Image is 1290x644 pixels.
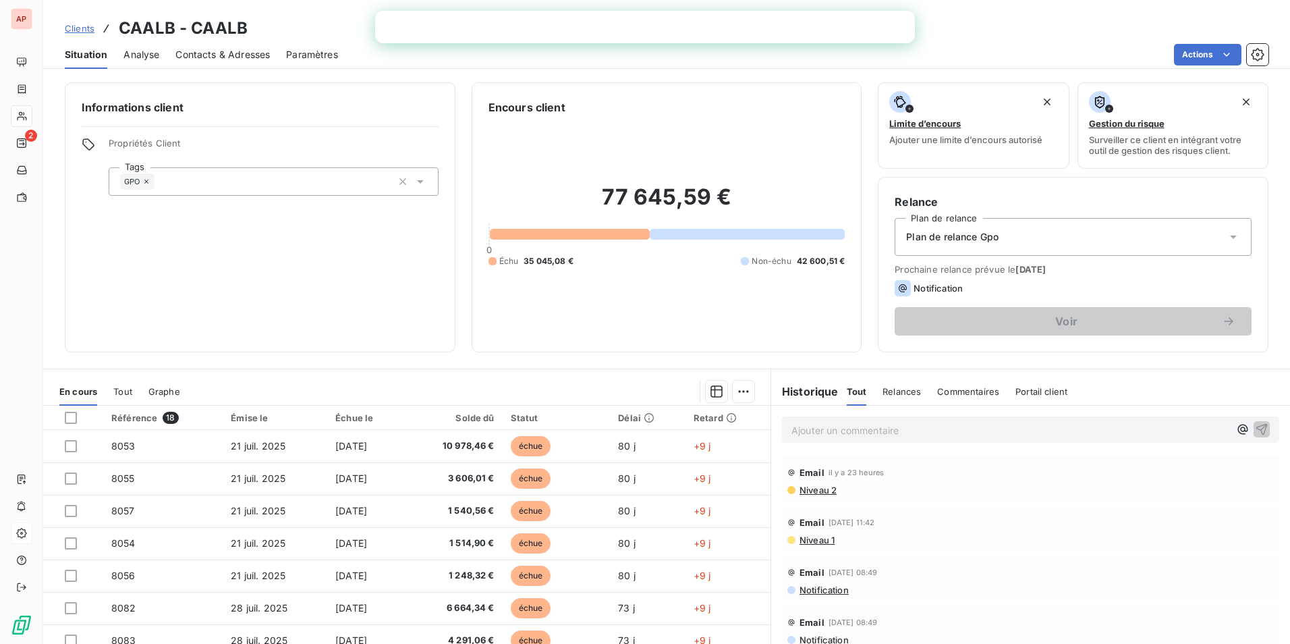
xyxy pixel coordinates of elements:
[413,412,494,423] div: Solde dû
[1174,44,1241,65] button: Actions
[694,412,762,423] div: Retard
[889,134,1042,145] span: Ajouter une limite d’encours autorisé
[511,598,551,618] span: échue
[163,412,178,424] span: 18
[895,194,1252,210] h6: Relance
[231,412,319,423] div: Émise le
[511,533,551,554] span: échue
[65,22,94,35] a: Clients
[11,614,32,636] img: Logo LeanPay
[231,505,285,516] span: 21 juil. 2025
[895,307,1252,336] button: Voir
[800,467,824,478] span: Email
[11,8,32,30] div: AP
[111,537,136,549] span: 8054
[847,386,867,397] span: Tout
[771,383,839,400] h6: Historique
[335,412,397,423] div: Échue le
[488,99,565,115] h6: Encours client
[882,386,921,397] span: Relances
[413,601,494,615] span: 6 664,34 €
[175,48,270,61] span: Contacts & Adresses
[286,48,338,61] span: Paramètres
[413,439,494,453] span: 10 978,46 €
[829,468,884,477] span: il y a 23 heures
[111,473,135,484] span: 8055
[1077,82,1268,169] button: Gestion du risqueSurveiller ce client en intégrant votre outil de gestion des risques client.
[231,602,287,614] span: 28 juil. 2025
[111,570,136,581] span: 8056
[375,11,915,43] iframe: Intercom live chat bannière
[1089,134,1257,156] span: Surveiller ce client en intégrant votre outil de gestion des risques client.
[511,468,551,489] span: échue
[694,473,711,484] span: +9 j
[800,617,824,628] span: Email
[618,440,636,452] span: 80 j
[59,386,97,397] span: En cours
[123,48,159,61] span: Analyse
[111,505,135,516] span: 8057
[124,178,140,186] span: GPO
[82,99,439,115] h6: Informations client
[413,504,494,518] span: 1 540,56 €
[486,244,492,255] span: 0
[694,537,711,549] span: +9 j
[111,412,215,424] div: Référence
[65,48,107,61] span: Situation
[511,501,551,521] span: échue
[618,537,636,549] span: 80 j
[499,255,519,267] span: Échu
[829,568,878,576] span: [DATE] 08:49
[109,138,439,157] span: Propriétés Client
[1089,118,1165,129] span: Gestion du risque
[618,570,636,581] span: 80 j
[25,130,37,142] span: 2
[1015,386,1067,397] span: Portail client
[911,316,1222,327] span: Voir
[335,570,367,581] span: [DATE]
[906,230,999,244] span: Plan de relance Gpo
[511,412,602,423] div: Statut
[511,436,551,456] span: échue
[829,518,875,527] span: [DATE] 11:42
[231,473,285,484] span: 21 juil. 2025
[335,505,367,516] span: [DATE]
[798,585,849,595] span: Notification
[618,505,636,516] span: 80 j
[618,412,677,423] div: Délai
[878,82,1069,169] button: Limite d’encoursAjouter une limite d’encours autorisé
[524,255,573,267] span: 35 045,08 €
[488,184,845,224] h2: 77 645,59 €
[798,535,835,545] span: Niveau 1
[694,440,711,452] span: +9 j
[413,537,494,550] span: 1 514,90 €
[155,176,165,188] input: Ajouter une valeur
[694,505,711,516] span: +9 j
[1015,264,1046,275] span: [DATE]
[797,255,845,267] span: 42 600,51 €
[119,16,248,41] h3: CAALB - CAALB
[800,517,824,528] span: Email
[937,386,999,397] span: Commentaires
[800,567,824,578] span: Email
[111,602,136,614] span: 8082
[413,472,494,485] span: 3 606,01 €
[231,537,285,549] span: 21 juil. 2025
[829,618,878,626] span: [DATE] 08:49
[111,440,136,452] span: 8053
[511,566,551,586] span: échue
[413,569,494,583] span: 1 248,32 €
[335,537,367,549] span: [DATE]
[1244,598,1277,630] iframe: Intercom live chat
[914,283,963,294] span: Notification
[231,440,285,452] span: 21 juil. 2025
[895,264,1252,275] span: Prochaine relance prévue le
[798,485,837,495] span: Niveau 2
[618,602,635,614] span: 73 j
[335,440,367,452] span: [DATE]
[889,118,961,129] span: Limite d’encours
[335,602,367,614] span: [DATE]
[335,473,367,484] span: [DATE]
[752,255,791,267] span: Non-échu
[113,386,132,397] span: Tout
